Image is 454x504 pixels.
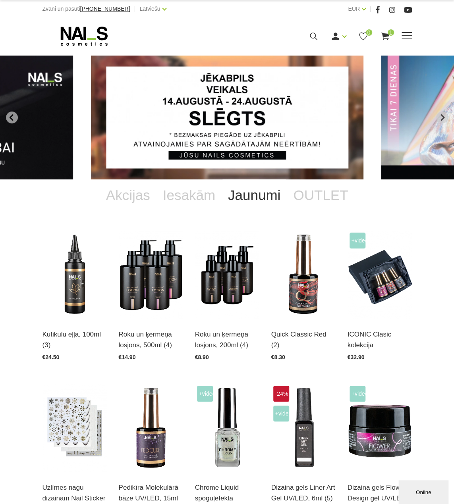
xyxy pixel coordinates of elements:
span: +Video [350,386,365,402]
span: +Video [197,386,213,402]
img: Īpaši pigmentētas gellakas Atklājiet NAILS Cosmetics “Quick” sērijas īpaši pigmentētās gellakas, ... [348,231,412,319]
img: Pateicoties molekulārās bāzes konsistencei, tā nepadara nagus biezus, samazinot traumēšanas risku... [119,384,183,472]
span: 1 [388,29,394,36]
a: Akcijas [100,179,156,211]
a: Pedikīra Molekulārā bāze UV/LED, 15ml [119,482,183,504]
a: 0 [358,31,368,41]
img: Dizaina produkts spilgtā spoguļa efekta radīšanai.LIETOŠANA: Pirms lietošanas nepieciešams sakrat... [195,384,259,472]
a: Roku un ķermeņa losjons, 200ml (4) [195,329,259,350]
span: -24% [273,386,289,402]
div: Zvani un pasūti [43,4,130,14]
a: Jaunumi [222,179,287,211]
span: €8.30 [271,354,285,360]
a: Quick Classic Red (2) [271,329,336,350]
a: [PHONE_NUMBER] [80,6,130,12]
img: Uzlīmes nagu dizainam Nail Sticker... [43,384,107,472]
img: Flower dizaina gels ir ilgnoturīgs gels ar sauso ziedu elementiem. Viegli klājama formula, izcila... [348,384,412,472]
button: Next slide [436,112,448,123]
iframe: chat widget [398,479,450,504]
a: OUTLET [287,179,354,211]
img: Liner Art Gel - UV/LED dizaina gels smalku, vienmērīgu, pigmentētu līniju zīmēšanai.Lielisks palī... [271,384,336,472]
img: BAROJOŠS roku un ķermeņa LOSJONSBALI COCONUT barojošs roku un ķermeņa losjons paredzēts jebkura t... [119,231,183,319]
span: +Video [273,406,289,421]
img: BAROJOŠS roku un ķermeņa LOSJONSBALI COCONUT barojošs roku un ķermeņa losjons paredzēts jebkura t... [195,231,259,319]
a: Dizaina gels Liner Art Gel UV/LED, 6ml (5) [271,482,336,504]
span: €14.90 [119,354,136,360]
a: Kutikulu eļļa, 100ml (3) [43,329,107,350]
a: Iesakām [156,179,222,211]
span: +Video [350,233,365,248]
span: €8.90 [195,354,209,360]
a: ICONIC Clasic kolekcija [348,329,412,350]
span: €24.50 [43,354,60,360]
span: €32.90 [348,354,365,360]
span: | [370,4,371,14]
span: | [134,4,135,14]
a: Roku un ķermeņa losjons, 500ml (4) [119,329,183,350]
span: 0 [366,29,372,36]
li: 1 of 12 [91,56,363,179]
img: Mitrinoša, mīkstinoša un aromātiska kutikulas eļļa. Bagāta ar nepieciešamo omega-3, 6 un 9, kā ar... [43,231,107,319]
button: Go to last slide [6,112,18,123]
a: EUR [348,4,360,13]
a: 1 [380,31,390,41]
img: Quick Classic Red - īpaši pigmentēta, augstas kvalitātes klasiskā sarkanā gellaka, kas piešķir el... [271,231,336,319]
a: Latviešu [139,4,160,13]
